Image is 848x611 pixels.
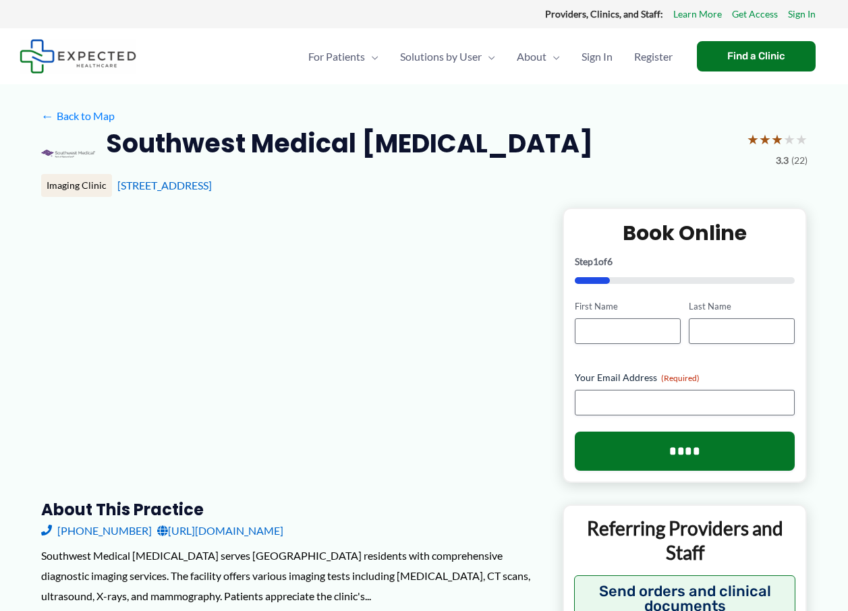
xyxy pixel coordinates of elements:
[759,127,771,152] span: ★
[788,5,816,23] a: Sign In
[365,33,378,80] span: Menu Toggle
[747,127,759,152] span: ★
[795,127,808,152] span: ★
[783,127,795,152] span: ★
[41,546,541,606] div: Southwest Medical [MEDICAL_DATA] serves [GEOGRAPHIC_DATA] residents with comprehensive diagnostic...
[575,371,795,384] label: Your Email Address
[41,521,152,541] a: [PHONE_NUMBER]
[634,33,673,80] span: Register
[575,220,795,246] h2: Book Online
[400,33,482,80] span: Solutions by User
[157,521,283,541] a: [URL][DOMAIN_NAME]
[776,152,789,169] span: 3.3
[673,5,722,23] a: Learn More
[791,152,808,169] span: (22)
[41,499,541,520] h3: About this practice
[771,127,783,152] span: ★
[517,33,546,80] span: About
[41,109,54,122] span: ←
[575,257,795,266] p: Step of
[732,5,778,23] a: Get Access
[689,300,795,313] label: Last Name
[298,33,389,80] a: For PatientsMenu Toggle
[389,33,506,80] a: Solutions by UserMenu Toggle
[41,106,115,126] a: ←Back to Map
[41,174,112,197] div: Imaging Clinic
[661,373,700,383] span: (Required)
[308,33,365,80] span: For Patients
[117,179,212,192] a: [STREET_ADDRESS]
[607,256,613,267] span: 6
[106,127,593,160] h2: Southwest Medical [MEDICAL_DATA]
[298,33,683,80] nav: Primary Site Navigation
[506,33,571,80] a: AboutMenu Toggle
[571,33,623,80] a: Sign In
[574,516,796,565] p: Referring Providers and Staff
[623,33,683,80] a: Register
[582,33,613,80] span: Sign In
[593,256,598,267] span: 1
[697,41,816,71] a: Find a Clinic
[545,8,663,20] strong: Providers, Clinics, and Staff:
[575,300,681,313] label: First Name
[482,33,495,80] span: Menu Toggle
[20,39,136,74] img: Expected Healthcare Logo - side, dark font, small
[546,33,560,80] span: Menu Toggle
